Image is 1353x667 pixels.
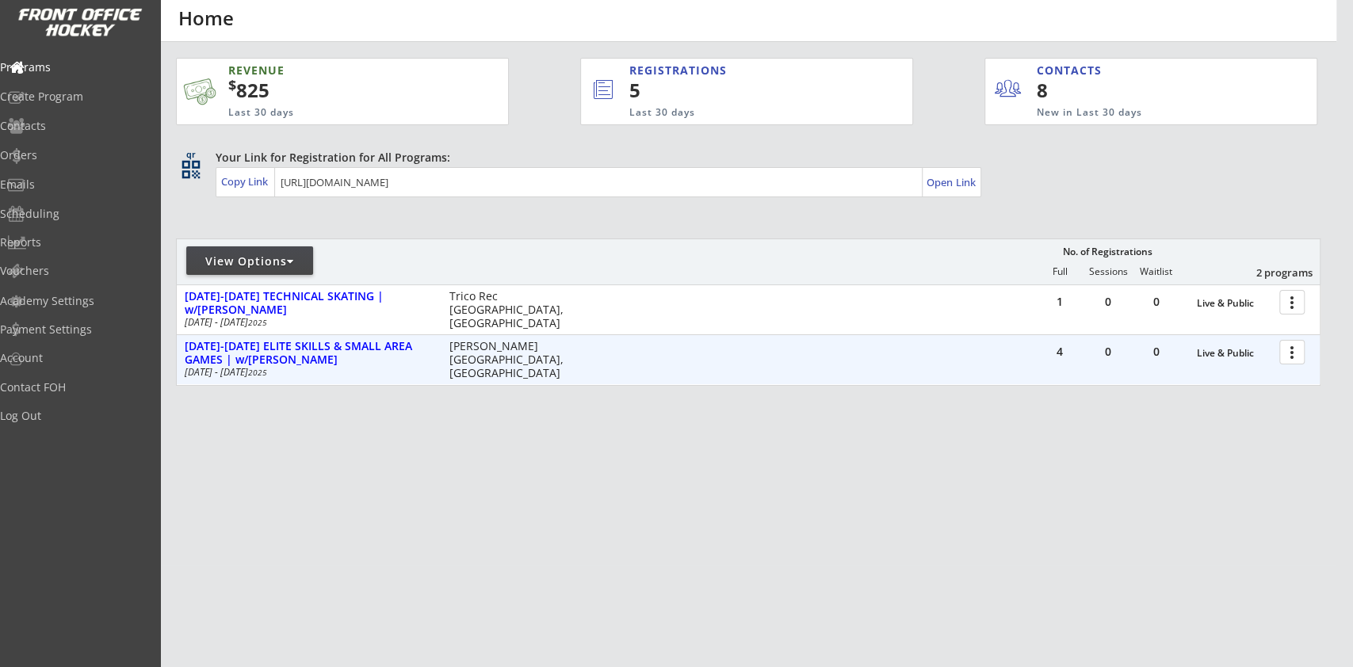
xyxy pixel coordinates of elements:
[927,176,977,189] div: Open Link
[629,106,847,120] div: Last 30 days
[248,367,267,378] em: 2025
[629,77,859,104] div: 5
[1133,346,1180,357] div: 0
[186,253,313,269] div: View Options
[185,368,427,377] div: [DATE] - [DATE]
[1037,63,1109,78] div: CONTACTS
[1197,298,1271,309] div: Live & Public
[1197,348,1271,359] div: Live & Public
[228,75,236,94] sup: $
[228,77,458,104] div: 825
[449,290,573,330] div: Trico Rec [GEOGRAPHIC_DATA], [GEOGRAPHIC_DATA]
[1058,246,1156,257] div: No. of Registrations
[228,106,431,120] div: Last 30 days
[629,63,839,78] div: REGISTRATIONS
[228,63,431,78] div: REVENUE
[1036,296,1084,307] div: 1
[449,340,573,379] div: [PERSON_NAME] [GEOGRAPHIC_DATA], [GEOGRAPHIC_DATA]
[1037,106,1243,120] div: New in Last 30 days
[1036,266,1084,277] div: Full
[185,290,432,317] div: [DATE]-[DATE] TECHNICAL SKATING | w/[PERSON_NAME]
[179,158,203,181] button: qr_code
[185,318,427,327] div: [DATE] - [DATE]
[1084,346,1132,357] div: 0
[181,150,200,160] div: qr
[1279,290,1305,314] button: more_vert
[1036,346,1084,357] div: 4
[1133,296,1180,307] div: 0
[185,340,432,367] div: [DATE]-[DATE] ELITE SKILLS & SMALL AREA GAMES | w/[PERSON_NAME]
[248,317,267,328] em: 2025
[1037,77,1134,104] div: 8
[927,171,977,193] a: Open Link
[1229,265,1312,280] div: 2 programs
[216,150,1271,166] div: Your Link for Registration for All Programs:
[221,174,271,189] div: Copy Link
[1132,266,1179,277] div: Waitlist
[1084,296,1132,307] div: 0
[1279,340,1305,364] button: more_vert
[1084,266,1132,277] div: Sessions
